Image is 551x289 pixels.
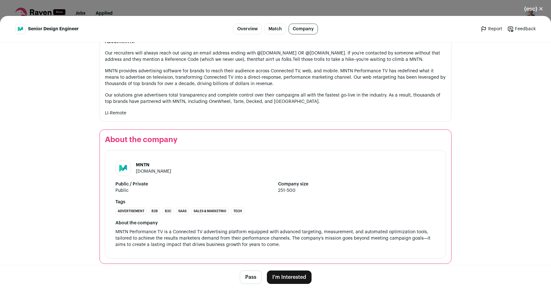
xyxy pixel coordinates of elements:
button: Close modal [517,2,551,16]
p: Our solutions give advertisers total transparency and complete control over their campaigns all w... [105,92,446,105]
strong: Company size [278,181,436,187]
li: Advertisement [115,208,147,215]
strong: Public / Private [115,181,273,187]
a: Report [481,26,502,32]
button: I'm Interested [267,271,312,284]
img: bd43b29d88c3d8bf01e50ea52e6c49c5355be34d0ee7b31e5936a8108a6d1a20 [116,161,130,176]
h1: MNTN [136,162,171,168]
em: that ain’t us folks. [256,57,293,62]
h2: About the company [105,135,446,145]
a: Match [264,24,286,34]
h1: LI-Remote [105,110,446,116]
li: Sales & Marketing [191,208,229,215]
li: SaaS [176,208,189,215]
a: Company [289,24,318,34]
li: B2C [163,208,173,215]
span: 251-500 [278,187,436,194]
span: Public [115,187,273,194]
li: Tech [231,208,244,215]
li: B2B [149,208,160,215]
div: About the company [115,220,436,226]
a: [DOMAIN_NAME] [136,169,171,174]
a: Feedback [507,26,536,32]
span: MNTN Performance TV is a Connected TV advertising platform equipped with advanced targeting, meas... [115,230,432,247]
p: Our recruiters will always reach out using an email address ending with @[DOMAIN_NAME] OR @[DOMAI... [105,50,446,63]
button: Pass [240,271,262,284]
span: Senior Design Engineer [28,26,79,32]
strong: Tags [115,199,436,205]
p: MNTN provides advertising software for brands to reach their audience across Connected TV, web, a... [105,68,446,87]
img: bd43b29d88c3d8bf01e50ea52e6c49c5355be34d0ee7b31e5936a8108a6d1a20 [16,24,25,34]
a: Overview [233,24,262,34]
